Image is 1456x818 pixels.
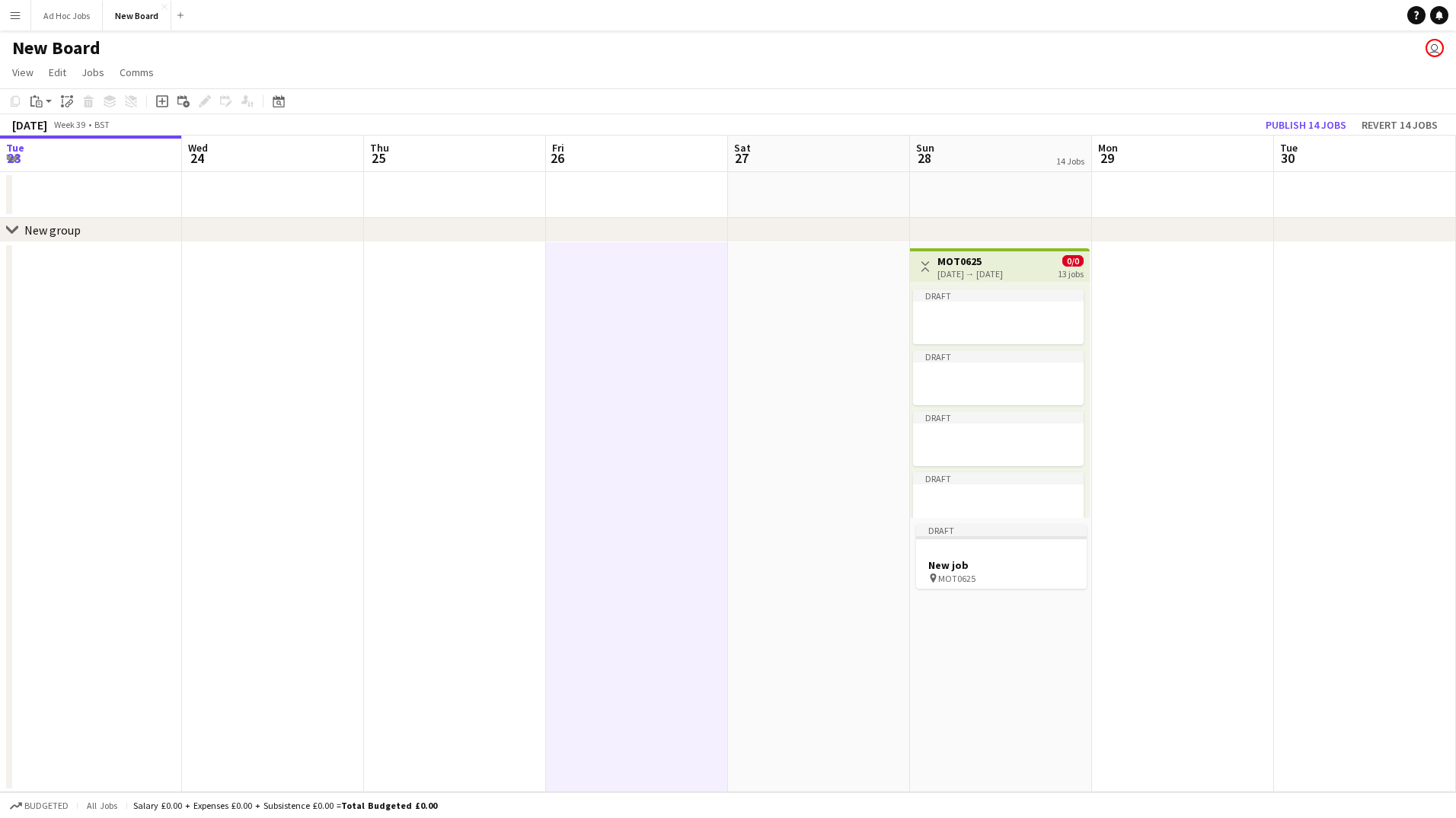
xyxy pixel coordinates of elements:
[188,141,208,155] span: Wed
[6,62,40,82] a: View
[24,800,69,811] span: Budgeted
[24,222,81,238] div: New group
[1096,149,1118,167] span: 29
[50,119,88,130] span: Week 39
[1426,39,1444,57] app-user-avatar: Becky Johnson
[1260,115,1352,135] button: Publish 14 jobs
[913,350,1084,405] app-job-card: Draft
[913,350,1084,363] div: Draft
[1355,115,1444,135] button: Revert 14 jobs
[49,66,66,79] span: Edit
[75,62,110,82] a: Jobs
[12,37,101,59] h1: New Board
[12,117,47,133] div: [DATE]
[734,141,751,155] span: Sat
[914,149,934,167] span: 28
[113,62,160,82] a: Comms
[103,1,171,30] button: New Board
[368,149,389,167] span: 25
[916,524,1087,536] div: Draft
[552,141,564,155] span: Fri
[120,66,154,79] span: Comms
[916,141,934,155] span: Sun
[1280,141,1298,155] span: Tue
[6,141,24,155] span: Tue
[732,149,751,167] span: 27
[937,254,1003,268] h3: MOT0625
[133,800,437,811] div: Salary £0.00 + Expenses £0.00 + Subsistence £0.00 =
[43,62,72,82] a: Edit
[550,149,564,167] span: 26
[1062,255,1084,267] span: 0/0
[1278,149,1298,167] span: 30
[913,289,1084,344] app-job-card: Draft
[186,149,208,167] span: 24
[913,289,1084,302] div: Draft
[1058,267,1084,280] div: 13 jobs
[81,66,104,79] span: Jobs
[4,149,24,167] span: 23
[937,268,1003,280] div: [DATE] → [DATE]
[84,800,120,811] span: All jobs
[341,800,437,811] span: Total Budgeted £0.00
[913,411,1084,423] div: Draft
[913,472,1084,484] div: Draft
[8,797,71,814] button: Budgeted
[370,141,389,155] span: Thu
[938,573,975,584] span: MOT0625
[1056,155,1084,167] div: 14 Jobs
[913,411,1084,466] app-job-card: Draft
[916,558,1087,572] h3: New job
[12,66,34,79] span: View
[916,524,1087,589] app-job-card: DraftNew job MOT0625
[913,472,1084,527] app-job-card: Draft
[31,1,103,30] button: Ad Hoc Jobs
[1098,141,1118,155] span: Mon
[94,119,110,130] div: BST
